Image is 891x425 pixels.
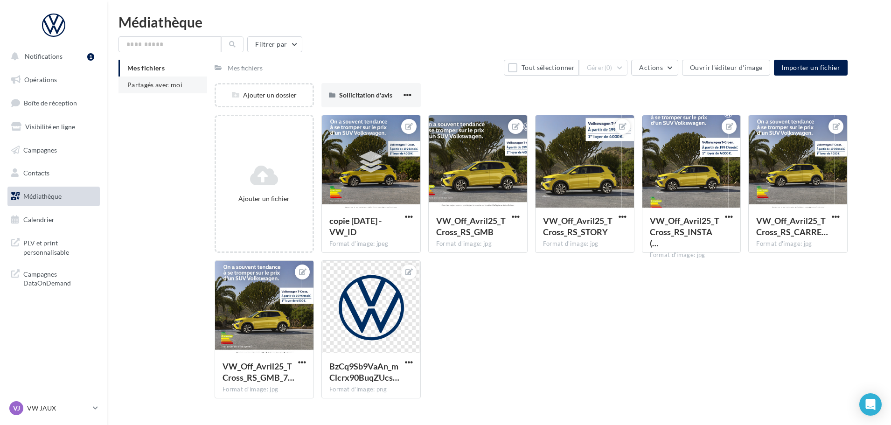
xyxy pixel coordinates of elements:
[543,216,613,237] span: VW_Off_Avril25_TCross_RS_STORY
[329,385,413,394] div: Format d'image: png
[6,233,102,260] a: PLV et print personnalisable
[23,146,57,153] span: Campagnes
[504,60,578,76] button: Tout sélectionner
[220,194,309,203] div: Ajouter un fichier
[650,251,733,259] div: Format d'image: jpg
[6,140,102,160] a: Campagnes
[579,60,628,76] button: Gérer(0)
[781,63,840,71] span: Importer un fichier
[27,404,89,413] p: VW JAUX
[118,15,880,29] div: Médiathèque
[24,76,57,84] span: Opérations
[23,192,62,200] span: Médiathèque
[6,93,102,113] a: Boîte de réception
[682,60,770,76] button: Ouvrir l'éditeur d'image
[7,399,100,417] a: VJ VW JAUX
[756,240,840,248] div: Format d'image: jpg
[25,123,75,131] span: Visibilité en ligne
[87,53,94,61] div: 1
[650,216,719,248] span: VW_Off_Avril25_TCross_RS_INSTA (1)
[339,91,392,99] span: Sollicitation d'avis
[631,60,678,76] button: Actions
[23,216,55,223] span: Calendrier
[24,99,77,107] span: Boîte de réception
[756,216,828,237] span: VW_Off_Avril25_TCross_RS_CARRE (1)
[6,187,102,206] a: Médiathèque
[639,63,662,71] span: Actions
[23,268,96,288] span: Campagnes DataOnDemand
[329,361,399,383] span: BzCq9Sb9VaAn_mClcrx90BuqZUcss9Sla5LBTgIkml1ivv5sb4GN6jDqiWySAlRr53zNeABAgv4p_dUR2w=s0
[216,91,313,100] div: Ajouter un dossier
[25,52,63,60] span: Notifications
[6,163,102,183] a: Contacts
[436,240,520,248] div: Format d'image: jpg
[543,240,626,248] div: Format d'image: jpg
[23,237,96,257] span: PLV et print personnalisable
[127,81,182,89] span: Partagés avec moi
[436,216,506,237] span: VW_Off_Avril25_TCross_RS_GMB
[6,264,102,292] a: Campagnes DataOnDemand
[329,240,413,248] div: Format d'image: jpeg
[329,216,382,237] span: copie 29-04-2025 - VW_ID
[23,169,49,177] span: Contacts
[223,361,294,383] span: VW_Off_Avril25_TCross_RS_GMB_720x720
[859,393,882,416] div: Open Intercom Messenger
[247,36,302,52] button: Filtrer par
[228,63,263,73] div: Mes fichiers
[6,70,102,90] a: Opérations
[13,404,20,413] span: VJ
[6,210,102,230] a: Calendrier
[223,385,306,394] div: Format d'image: jpg
[6,117,102,137] a: Visibilité en ligne
[774,60,848,76] button: Importer un fichier
[127,64,165,72] span: Mes fichiers
[6,47,98,66] button: Notifications 1
[605,64,613,71] span: (0)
